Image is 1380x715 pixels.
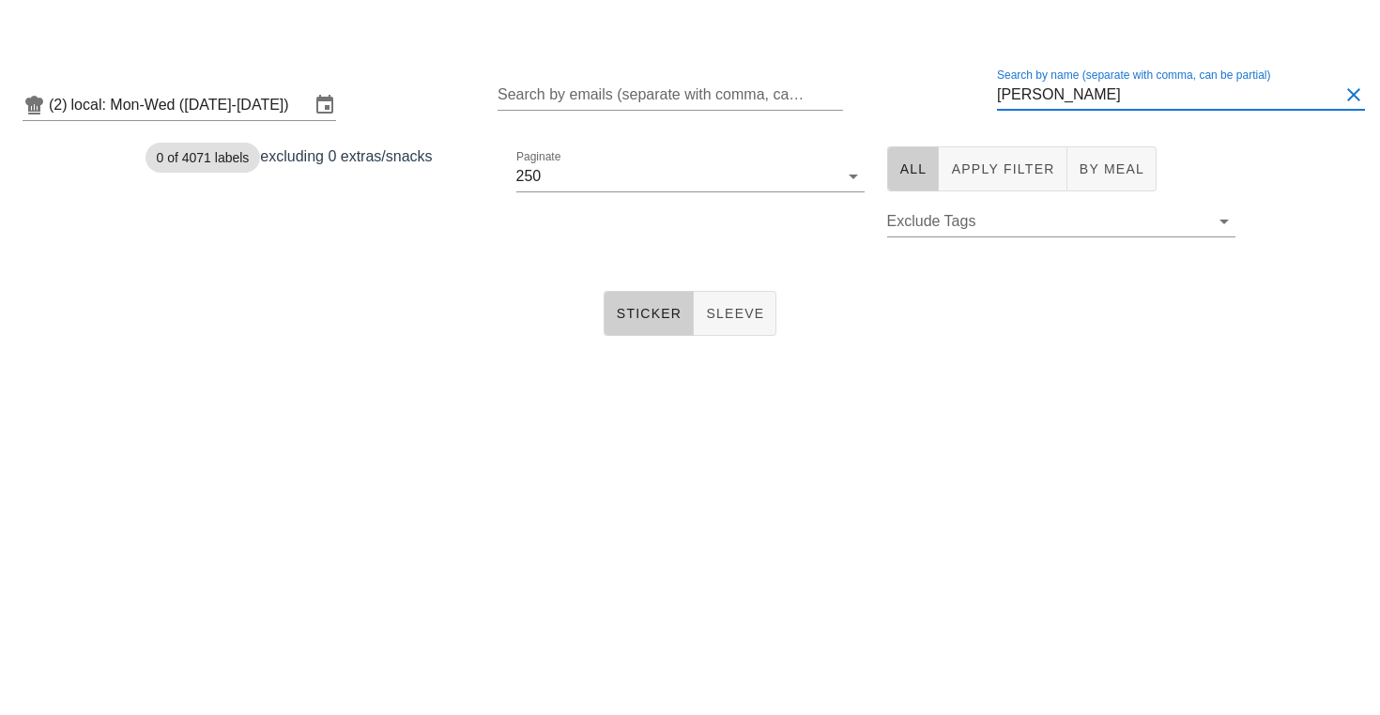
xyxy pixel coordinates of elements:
span: Apply Filter [950,161,1054,176]
div: Paginate250 [516,161,865,191]
span: All [899,161,928,176]
span: By Meal [1079,161,1144,176]
label: Paginate [516,150,560,164]
button: Sleeve [694,291,776,336]
button: Apply Filter [939,146,1066,191]
label: Search by name (separate with comma, can be partial) [997,68,1270,83]
button: By Meal [1067,146,1157,191]
div: excluding 0 extras/snacks [134,135,505,268]
div: Exclude Tags [887,206,1235,236]
div: 250 [516,168,542,185]
button: Clear Search by name (separate with comma, can be partial) [1342,84,1365,106]
span: Sticker [616,306,682,321]
div: (2) [49,96,71,114]
button: Clear Paginate [816,165,838,188]
span: 0 of 4071 labels [157,143,250,173]
button: All [887,146,940,191]
span: Sleeve [705,306,764,321]
button: Sticker [604,291,695,336]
